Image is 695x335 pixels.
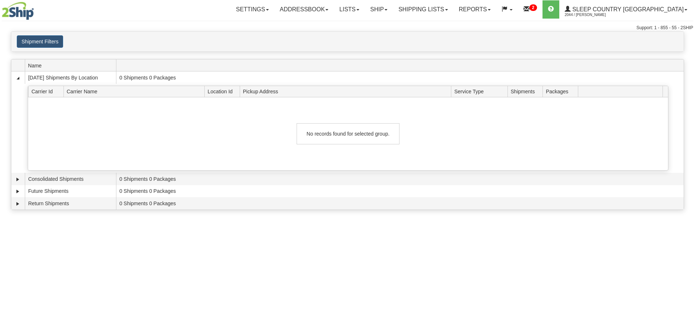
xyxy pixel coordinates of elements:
[393,0,453,19] a: Shipping lists
[208,86,240,97] span: Location Id
[365,0,393,19] a: Ship
[116,197,684,210] td: 0 Shipments 0 Packages
[453,0,496,19] a: Reports
[529,4,537,11] sup: 2
[17,35,63,48] button: Shipment Filters
[2,25,693,31] div: Support: 1 - 855 - 55 - 2SHIP
[31,86,63,97] span: Carrier Id
[559,0,693,19] a: Sleep Country [GEOGRAPHIC_DATA] 2044 / [PERSON_NAME]
[334,0,364,19] a: Lists
[2,2,34,20] img: logo2044.jpg
[25,185,116,198] td: Future Shipments
[243,86,451,97] span: Pickup Address
[678,130,694,204] iframe: chat widget
[116,185,684,198] td: 0 Shipments 0 Packages
[25,173,116,185] td: Consolidated Shipments
[565,11,619,19] span: 2044 / [PERSON_NAME]
[511,86,543,97] span: Shipments
[14,200,22,207] a: Expand
[14,176,22,183] a: Expand
[14,74,22,82] a: Collapse
[571,6,684,12] span: Sleep Country [GEOGRAPHIC_DATA]
[274,0,334,19] a: Addressbook
[14,188,22,195] a: Expand
[116,173,684,185] td: 0 Shipments 0 Packages
[518,0,543,19] a: 2
[25,197,116,210] td: Return Shipments
[67,86,205,97] span: Carrier Name
[116,71,684,84] td: 0 Shipments 0 Packages
[546,86,578,97] span: Packages
[25,71,116,84] td: [DATE] Shipments By Location
[297,123,399,144] div: No records found for selected group.
[28,60,116,71] span: Name
[454,86,507,97] span: Service Type
[231,0,274,19] a: Settings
